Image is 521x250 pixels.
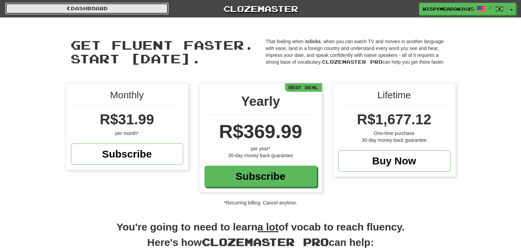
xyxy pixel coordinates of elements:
span: Clozemaster Pro [202,236,329,248]
div: 30-day money back guarantee [338,137,450,143]
u: a lot [258,221,279,233]
strong: clicks [307,39,321,44]
a: Dashboard [5,3,169,14]
a: Buy Now [338,150,450,172]
div: 30-day money back guarantee [204,152,317,159]
span: Get fluent faster. Start [DATE]. [71,37,254,66]
a: Clozemaster [179,3,342,15]
span: R$31.99 [100,111,154,127]
div: Best Deal [285,83,322,92]
span: Clozemaster Pro [322,59,383,65]
a: Subscribe [71,143,183,165]
div: Monthly [71,88,183,106]
div: One-time purchase [338,130,450,137]
div: per month* [71,130,183,137]
span: R$369.99 [219,121,302,142]
div: Yearly [204,92,317,114]
a: Subscribe [204,166,317,187]
span: WispyMeadow3025 [423,6,473,12]
span: R$1,677.12 [357,111,431,127]
span: / [488,5,492,10]
p: That feeling when it , when you can watch TV and movies in another language with ease, land in a ... [266,38,451,65]
div: per year* [204,145,317,152]
a: WispyMeadow3025 / [419,3,507,15]
div: Lifetime [338,88,450,106]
